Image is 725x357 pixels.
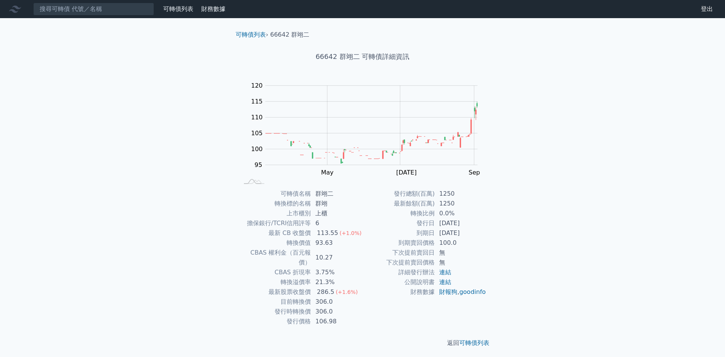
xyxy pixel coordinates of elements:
[459,339,489,346] a: 可轉債列表
[311,218,362,228] td: 6
[315,228,339,238] div: 113.55
[435,258,486,267] td: 無
[362,258,435,267] td: 下次提前賣回價格
[230,51,495,62] h1: 66642 群翊二 可轉債詳細資訊
[311,189,362,199] td: 群翊二
[251,98,263,105] tspan: 115
[469,169,480,176] tspan: Sep
[311,317,362,326] td: 106.98
[362,287,435,297] td: 財務數據
[362,218,435,228] td: 發行日
[239,228,311,238] td: 最新 CB 收盤價
[270,30,310,39] li: 66642 群翊二
[247,82,489,176] g: Chart
[239,189,311,199] td: 可轉債名稱
[201,5,225,12] a: 財務數據
[239,307,311,317] td: 發行時轉換價
[321,169,333,176] tspan: May
[435,228,486,238] td: [DATE]
[362,199,435,209] td: 最新餘額(百萬)
[239,287,311,297] td: 最新股票收盤價
[163,5,193,12] a: 可轉債列表
[362,189,435,199] td: 發行總額(百萬)
[435,287,486,297] td: ,
[439,269,451,276] a: 連結
[239,267,311,277] td: CBAS 折現率
[435,199,486,209] td: 1250
[33,3,154,15] input: 搜尋可轉債 代號／名稱
[695,3,719,15] a: 登出
[251,130,263,137] tspan: 105
[339,230,361,236] span: (+1.0%)
[362,238,435,248] td: 到期賣回價格
[239,218,311,228] td: 擔保銀行/TCRI信用評等
[311,297,362,307] td: 306.0
[362,267,435,277] td: 詳細發行辦法
[435,209,486,218] td: 0.0%
[239,297,311,307] td: 目前轉換價
[311,209,362,218] td: 上櫃
[396,169,416,176] tspan: [DATE]
[230,338,495,348] p: 返回
[439,288,457,295] a: 財報狗
[311,248,362,267] td: 10.27
[336,289,358,295] span: (+1.6%)
[435,248,486,258] td: 無
[435,189,486,199] td: 1250
[435,218,486,228] td: [DATE]
[315,287,336,297] div: 286.5
[311,267,362,277] td: 3.75%
[311,307,362,317] td: 306.0
[239,248,311,267] td: CBAS 權利金（百元報價）
[251,114,263,121] tspan: 110
[239,277,311,287] td: 轉換溢價率
[239,209,311,218] td: 上市櫃別
[239,199,311,209] td: 轉換標的名稱
[311,238,362,248] td: 93.63
[239,238,311,248] td: 轉換價值
[311,277,362,287] td: 21.3%
[362,228,435,238] td: 到期日
[439,278,451,286] a: 連結
[362,277,435,287] td: 公開說明書
[459,288,486,295] a: goodinfo
[255,161,262,168] tspan: 95
[251,145,263,153] tspan: 100
[362,209,435,218] td: 轉換比例
[239,317,311,326] td: 發行價格
[236,30,268,39] li: ›
[251,82,263,89] tspan: 120
[435,238,486,248] td: 100.0
[362,248,435,258] td: 下次提前賣回日
[311,199,362,209] td: 群翊
[236,31,266,38] a: 可轉債列表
